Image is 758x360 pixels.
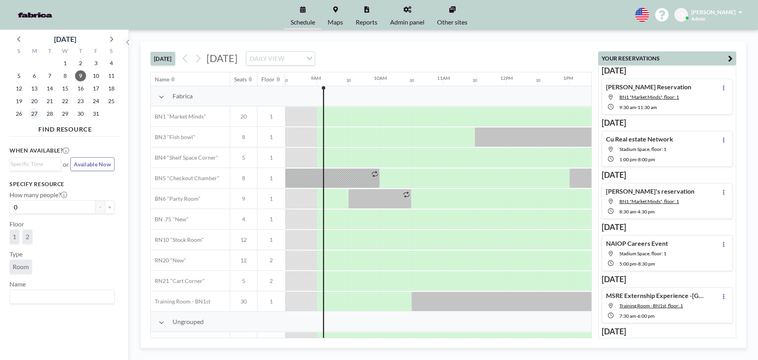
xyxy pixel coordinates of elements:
span: Wednesday, October 8, 2025 [60,70,71,81]
div: 10AM [374,75,387,81]
h3: [DATE] [602,118,733,128]
span: 8:30 AM [619,209,636,215]
label: Name [9,280,26,288]
span: BN4 "Shelf Space Corner" [151,154,218,161]
span: [DATE] [206,52,238,64]
span: DAILY VIEW [248,53,286,64]
div: Name [155,76,169,83]
span: Thursday, October 9, 2025 [75,70,86,81]
span: 1 [13,233,16,240]
label: Floor [9,220,24,228]
span: 8 [230,134,257,141]
span: Thursday, October 30, 2025 [75,108,86,119]
span: 8:00 PM [638,156,655,162]
span: BN1 "Market Minds", floor: 1 [619,198,679,204]
span: Training Room - BN1st [151,298,210,305]
span: Stadium Space, floor: 1 [619,251,666,256]
span: 11:30 AM [638,104,657,110]
span: 1 [257,154,285,161]
button: Available Now [70,157,114,171]
div: 30 [536,78,540,83]
div: W [58,47,73,57]
div: Floor [261,76,275,83]
span: Friday, October 3, 2025 [90,58,101,69]
span: 5:00 PM [619,261,636,267]
div: Search for option [10,158,61,170]
span: Training Room - BN1st, floor: 1 [619,303,683,309]
h3: [DATE] [602,274,733,284]
span: 9 [230,195,257,202]
div: Seats [234,76,247,83]
span: - [636,313,638,319]
div: T [42,47,58,57]
span: - [636,261,638,267]
span: Schedule [291,19,315,25]
div: F [88,47,103,57]
span: CB [678,11,685,19]
span: Sunday, October 19, 2025 [13,96,24,107]
span: RN20 "New" [151,257,186,264]
button: YOUR RESERVATIONS [598,51,736,65]
span: Room [13,263,29,270]
span: Tuesday, October 21, 2025 [44,96,55,107]
span: Saturday, October 25, 2025 [106,96,117,107]
h3: Specify resource [9,181,114,188]
span: RN21 "Cart Corner" [151,277,205,285]
button: [DATE] [150,52,175,66]
span: 8 [230,175,257,182]
span: 1 [257,298,285,305]
div: Search for option [246,52,315,65]
input: Search for option [287,53,302,64]
span: [PERSON_NAME] [691,9,735,15]
span: Friday, October 24, 2025 [90,96,101,107]
span: BN5 "Checkout Chamber" [151,175,220,182]
div: T [73,47,88,57]
span: 1 [257,195,285,202]
label: How many people? [9,191,67,199]
div: M [27,47,42,57]
span: 1 [257,175,285,182]
span: Monday, October 20, 2025 [29,96,40,107]
div: 11AM [437,75,450,81]
span: 5 [230,154,257,161]
span: Tuesday, October 7, 2025 [44,70,55,81]
button: - [96,200,105,214]
span: BN1 "Market Minds", floor: 1 [619,94,679,100]
span: 2 [26,233,29,240]
span: Sunday, October 26, 2025 [13,108,24,119]
span: 8:30 PM [638,261,655,267]
span: Thursday, October 2, 2025 [75,58,86,69]
span: Stadium Space, floor: 1 [619,146,666,152]
h3: [DATE] [602,170,733,180]
span: Wednesday, October 1, 2025 [60,58,71,69]
span: 5 [230,277,257,285]
div: [DATE] [54,34,76,45]
span: Saturday, October 18, 2025 [106,83,117,94]
span: 9:30 AM [619,104,636,110]
span: Wednesday, October 22, 2025 [60,96,71,107]
span: BN .75 "New" [151,216,189,223]
div: 30 [346,78,351,83]
div: 30 [409,78,414,83]
span: Thursday, October 16, 2025 [75,83,86,94]
div: S [103,47,119,57]
div: 1PM [563,75,573,81]
span: Saturday, October 11, 2025 [106,70,117,81]
span: Available Now [74,161,111,168]
span: 2 [257,277,285,285]
span: RN10 "Stock Room" [151,236,204,243]
span: Ungrouped [173,318,204,326]
span: 30 [230,298,257,305]
h4: Cu Real estate Network [606,135,673,143]
h3: [DATE] [602,222,733,232]
span: Tuesday, October 14, 2025 [44,83,55,94]
span: - [636,209,638,215]
span: 20 [230,113,257,120]
span: Fabrica [173,92,193,100]
span: Admin panel [390,19,424,25]
span: 1 [257,134,285,141]
span: Monday, October 13, 2025 [29,83,40,94]
h4: NAIOP Careers Event [606,239,668,247]
span: BN1 "Market Minds" [151,113,206,120]
span: Thursday, October 23, 2025 [75,96,86,107]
